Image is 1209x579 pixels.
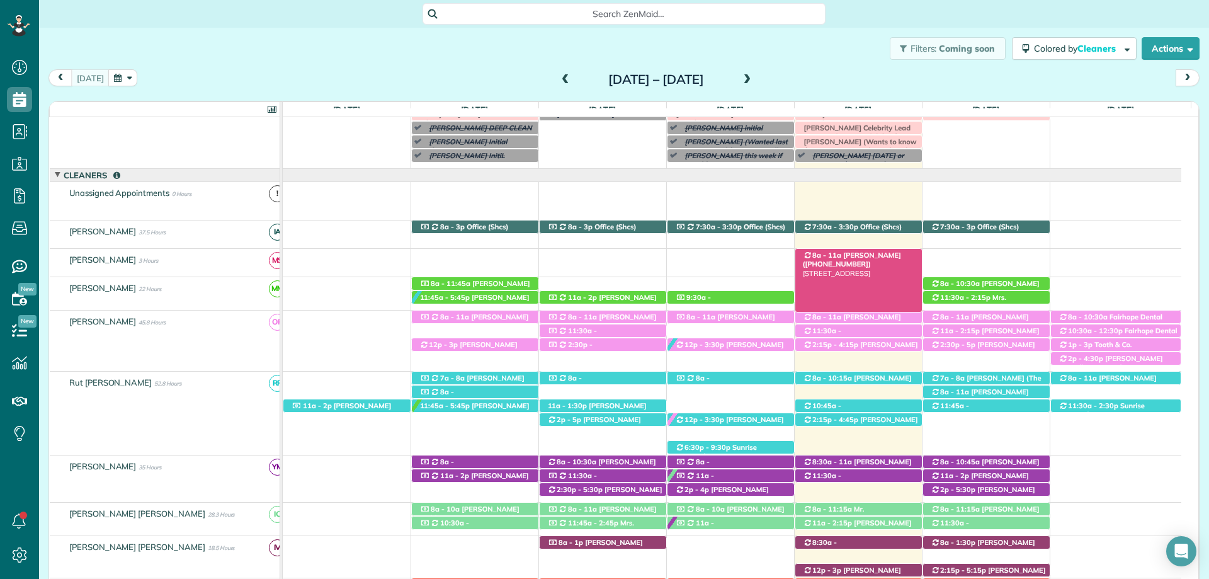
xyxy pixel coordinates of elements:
span: [PERSON_NAME] ([PHONE_NUMBER]) [547,293,657,311]
div: [STREET_ADDRESS] [923,483,1050,496]
span: 8a - 11a [567,312,598,321]
span: [DATE] [1104,105,1137,115]
span: 11a - 2p [302,401,332,410]
span: 11a - 2:15p [939,326,980,335]
div: [STREET_ADDRESS] [667,503,794,516]
span: Cleaners [61,170,123,180]
div: [STREET_ADDRESS] [923,386,1050,399]
span: 2:15p - 4:15p [812,340,859,349]
div: [STREET_ADDRESS][PERSON_NAME][PERSON_NAME] [923,517,1050,530]
div: [STREET_ADDRESS] [540,456,666,469]
div: [STREET_ADDRESS] [923,291,1050,304]
span: 8a - 10:30a [419,457,455,475]
div: [STREET_ADDRESS] [540,372,666,385]
span: 8a - 10:30a [556,457,597,466]
span: 8a - 11:30a [419,387,455,405]
span: 11a - 2p [939,471,970,480]
span: 11:45a - 5:45p [419,293,470,302]
span: 7:30a - 3p [939,222,976,231]
span: [DATE] [458,105,491,115]
span: [PERSON_NAME] ([PHONE_NUMBER]) [1059,374,1157,391]
span: IV [269,539,286,556]
div: [STREET_ADDRESS][PERSON_NAME] [283,399,411,413]
span: Tooth & Co. ([PHONE_NUMBER]) [1059,340,1132,358]
span: [PERSON_NAME] ([PHONE_NUMBER]) [931,279,1040,297]
span: 2p - 5p [556,415,582,424]
span: [PERSON_NAME] ([PHONE_NUMBER]) [419,471,529,489]
span: [PERSON_NAME] Celebrity Lead (wants to know availability for [DATE] - [DATE]) [798,123,911,151]
span: [PERSON_NAME] ([PHONE_NUMBER]) [931,312,1029,330]
span: [PERSON_NAME] (Camellia Dermatology) ([PHONE_NUMBER]) [1059,354,1163,381]
div: [STREET_ADDRESS] [667,456,794,469]
div: [STREET_ADDRESS] [1051,352,1181,365]
div: 11940 [US_STATE] 181 - Fairhope, AL, 36532 [923,221,1050,234]
div: [STREET_ADDRESS] [412,372,538,385]
span: [PERSON_NAME] [PERSON_NAME] [67,542,208,552]
span: 28.3 Hours [208,511,235,518]
span: 11a - 2p [567,293,598,302]
span: 8a - 11a [939,312,970,321]
span: [PERSON_NAME] ([PHONE_NUMBER]) [931,410,1009,428]
span: ! [269,185,286,202]
span: 2:30p - 5:30p [547,340,593,358]
span: 10:30a - 12:30p [1067,326,1123,335]
div: [STREET_ADDRESS] [540,291,666,304]
span: [PERSON_NAME] ([PHONE_NUMBER]) [931,326,1040,344]
div: Open Intercom Messenger [1166,536,1196,566]
span: [DATE] [714,105,746,115]
span: 8a - 10:15a [812,374,853,382]
span: 52.8 Hours [154,380,181,387]
div: [STREET_ADDRESS] [795,503,922,516]
span: [PERSON_NAME] ([PHONE_NUMBER]) [547,335,616,353]
span: 11:45a - 2:45p [567,519,618,527]
span: 8a - 11a [812,251,842,260]
div: [STREET_ADDRESS] [667,483,794,496]
span: 2p - 4:30p [1067,354,1104,363]
button: [DATE] [71,69,110,86]
span: Office (Shcs) ([PHONE_NUMBER]) [547,222,637,240]
span: [PERSON_NAME] ([PHONE_NUMBER]) [675,382,758,400]
span: 11a - 1:30p [547,401,588,410]
span: Colored by [1034,43,1120,54]
span: [PERSON_NAME] (Wants to know if we can price match to what she is currently paying. Biweekly $150... [798,137,917,173]
div: [STREET_ADDRESS] [923,311,1050,324]
span: [PERSON_NAME] this week if possible [679,151,782,169]
span: Office (Shcs) ([PHONE_NUMBER]) [803,222,902,240]
span: [PERSON_NAME] ([PHONE_NUMBER]) [803,251,901,268]
span: [PERSON_NAME] ([PHONE_NUMBER]) [419,312,529,330]
span: [PERSON_NAME] ([PHONE_NUMBER]) [675,340,784,358]
span: Office (Shcs) ([PHONE_NUMBER]) [931,222,1019,240]
span: 8a - 1:30p [939,538,976,547]
span: Mrs. [PERSON_NAME] ([PHONE_NUMBER]) [931,293,1006,320]
span: Filters: [911,43,937,54]
div: [STREET_ADDRESS] [795,564,922,577]
span: [PERSON_NAME] ([PHONE_NUMBER]) [803,480,882,498]
div: [STREET_ADDRESS] [795,338,922,352]
span: 8a - 11:15a [547,374,582,391]
div: [STREET_ADDRESS] [412,386,538,399]
span: 11:30a - 1:30p [547,471,598,489]
span: [PERSON_NAME] DEEP CLEAN [PERSON_NAME] [423,123,532,141]
span: 2:15p - 5:15p [939,566,987,575]
span: [PERSON_NAME] ([PHONE_NUMBER]) [931,387,1029,405]
span: [PERSON_NAME] [67,255,139,265]
div: [STREET_ADDRESS][PERSON_NAME] [667,338,794,352]
span: [PERSON_NAME] [67,226,139,236]
span: 8:30a - 10:30a [803,538,837,556]
span: [PERSON_NAME] ([PHONE_NUMBER], [PHONE_NUMBER]) [675,312,775,340]
div: [STREET_ADDRESS] [795,469,922,483]
div: [STREET_ADDRESS] [412,503,538,516]
div: [STREET_ADDRESS] [412,277,538,290]
span: [PERSON_NAME] ([PHONE_NUMBER]) [547,485,662,503]
div: [STREET_ADDRESS] [540,536,666,549]
span: 7a - 8a [939,374,965,382]
div: [STREET_ADDRESS] [412,338,538,352]
span: [PERSON_NAME] ([PHONE_NUMBER]) [803,415,918,433]
span: Coming soon [939,43,996,54]
span: 8:30a - 11a [812,457,853,466]
span: [PERSON_NAME] ([PHONE_NUMBER]) [547,349,626,367]
span: [PERSON_NAME] [PERSON_NAME] [67,508,208,519]
span: [PERSON_NAME] ([PHONE_NUMBER]) [675,485,769,503]
span: 8a - 10a [430,505,460,513]
span: [PERSON_NAME] [67,283,139,293]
